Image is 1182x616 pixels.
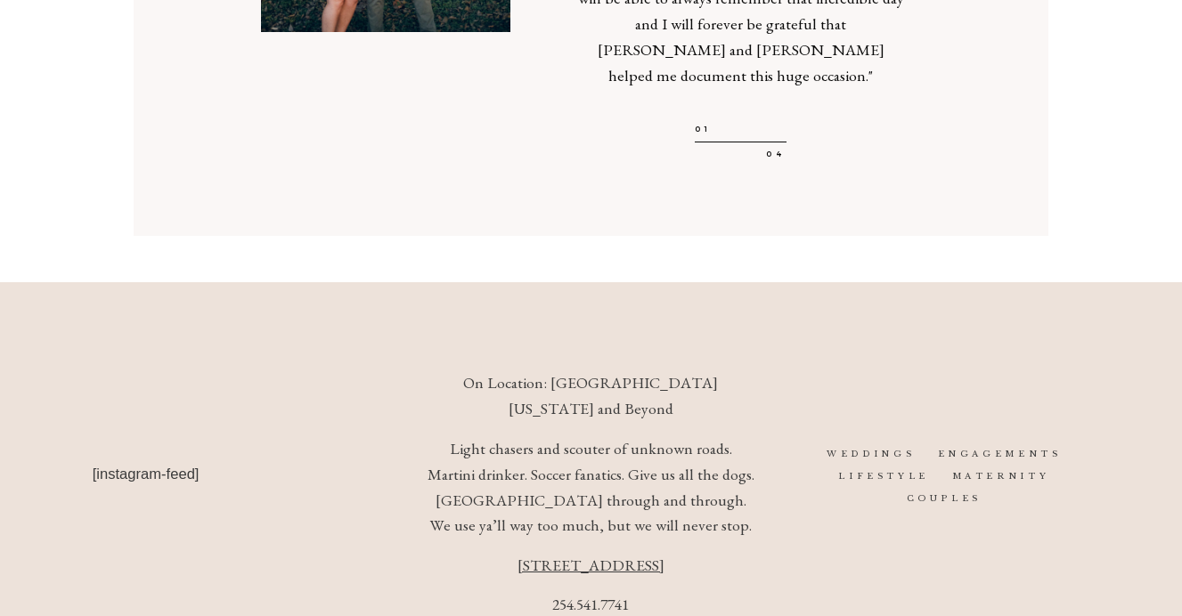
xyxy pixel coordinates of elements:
a: ENGAGEMENTS [938,449,1062,459]
a: COUPLES [907,493,982,504]
a: MATERNITY [952,471,1050,482]
div: [instagram-feed] [93,464,384,486]
div: 04 [766,148,787,163]
a: LIFESTYLE [838,471,929,482]
a: WEDDINGS [827,449,915,459]
p: On Location: [GEOGRAPHIC_DATA][US_STATE] and Beyond [425,370,756,422]
p: Light chasers and scouter of unknown roads. Martini drinker. Soccer fanatics. Give us all the dog... [425,436,756,539]
div: 01 [695,123,712,138]
a: [STREET_ADDRESS] [518,555,664,575]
